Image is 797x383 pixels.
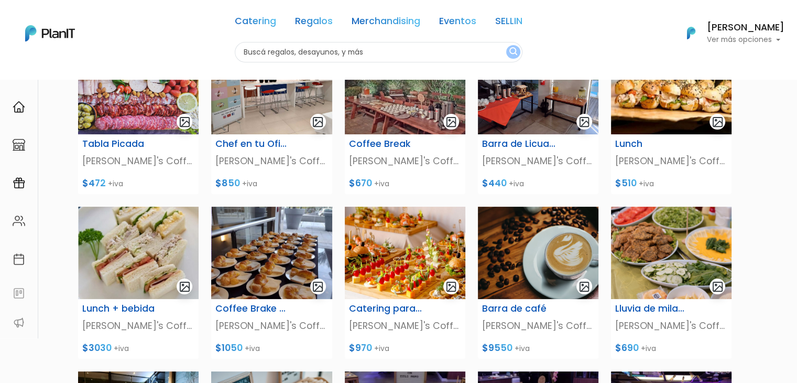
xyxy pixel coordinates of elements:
[615,319,727,333] p: [PERSON_NAME]'s Coffee
[82,139,157,150] h6: Tabla Picada
[339,42,472,194] a: gallery-light Coffee Break [PERSON_NAME]'s Coffee $670 +iva
[578,281,591,293] img: gallery-light
[13,253,25,265] img: calendar-87d922413cdce8b2cf7b7f5f62616a5cf9e4887200fb71536465627b3292af00.svg
[235,42,522,62] input: Buscá regalos, desayunos, y más
[78,207,199,299] img: Captura_de_pantalla_2023-07-17_113544.jpg
[78,42,199,134] img: WhatsApp_Image_2022-05-03_at_13.52.05__1_.jpeg
[312,116,324,128] img: gallery-light
[352,17,420,29] a: Merchandising
[295,17,333,29] a: Regalos
[349,177,372,189] span: $670
[472,42,605,194] a: gallery-light Barra de Licuados y Milk Shakes [PERSON_NAME]'s Coffee $440 +iva
[215,319,327,333] p: [PERSON_NAME]'s Coffee
[707,23,784,33] h6: [PERSON_NAME]
[611,42,732,134] img: Captura_de_pantalla_2023-08-28_130647.jpg
[13,316,25,329] img: partners-52edf745621dab592f3b2c58e3bca9d71375a7ef29c3b500c9f145b62cc070d4.svg
[482,177,507,189] span: $440
[82,342,112,354] span: $3030
[211,207,332,299] img: Captura_de_pantalla_2025-05-21_130003.png
[349,342,372,354] span: $970
[707,36,784,44] p: Ver más opciones
[82,177,106,189] span: $472
[349,303,424,314] h6: Catering para 80
[439,17,476,29] a: Eventos
[712,116,724,128] img: gallery-light
[615,303,690,314] h6: Lluvia de milanesas
[673,19,784,47] button: PlanIt Logo [PERSON_NAME] Ver más opciones
[605,42,738,194] a: gallery-light Lunch [PERSON_NAME]'s Coffee $510 +iva
[615,342,639,354] span: $690
[349,319,461,333] p: [PERSON_NAME]'s Coffee
[680,22,703,45] img: PlanIt Logo
[472,207,605,359] a: gallery-light Barra de café [PERSON_NAME]'s Coffee $9550 +iva
[482,303,557,314] h6: Barra de café
[25,25,75,41] img: PlanIt Logo
[374,343,389,354] span: +iva
[615,177,637,189] span: $510
[615,139,690,150] h6: Lunch
[374,178,389,189] span: +iva
[215,177,240,189] span: $850
[82,319,194,333] p: [PERSON_NAME]'s Coffee
[179,281,191,293] img: gallery-light
[82,154,194,168] p: [PERSON_NAME]'s Coffee
[54,10,151,30] div: ¿Necesitás ayuda?
[215,342,243,354] span: $1050
[215,303,290,314] h6: Coffee Brake saludable
[13,101,25,113] img: home-e721727adea9d79c4d83392d1f703f7f8bce08238fde08b1acbfd93340b81755.svg
[215,154,327,168] p: [PERSON_NAME]'s Coffee
[482,342,512,354] span: $9550
[349,154,461,168] p: [PERSON_NAME]'s Coffee
[445,281,457,293] img: gallery-light
[235,17,276,29] a: Catering
[13,139,25,151] img: marketplace-4ceaa7011d94191e9ded77b95e3339b90024bf715f7c57f8cf31f2d8c509eaba.svg
[509,178,524,189] span: +iva
[13,287,25,300] img: feedback-78b5a0c8f98aac82b08bfc38622c3050aee476f2c9584af64705fc4e61158814.svg
[72,207,205,359] a: gallery-light Lunch + bebida [PERSON_NAME]'s Coffee $3030 +iva
[641,343,656,354] span: +iva
[215,139,290,150] h6: Chef en tu Oficina
[13,177,25,189] img: campaigns-02234683943229c281be62815700db0a1741e53638e28bf9629b52c665b00959.svg
[13,215,25,227] img: people-662611757002400ad9ed0e3c099ab2801c6687ba6c219adb57efc949bc21e19d.svg
[578,116,591,128] img: gallery-light
[478,42,598,134] img: WhatsApp_Image_2022-05-03_at_13.50.34__2_.jpeg
[482,139,557,150] h6: Barra de Licuados y Milk Shakes
[345,42,465,134] img: WhatsApp_Image_2022-05-03_at_13.50.34.jpeg
[712,281,724,293] img: gallery-light
[482,154,594,168] p: [PERSON_NAME]'s Coffee
[114,343,129,354] span: +iva
[72,42,205,194] a: gallery-light Tabla Picada [PERSON_NAME]'s Coffee $472 +iva
[179,116,191,128] img: gallery-light
[339,207,472,359] a: gallery-light Catering para 80 [PERSON_NAME]'s Coffee $970 +iva
[445,116,457,128] img: gallery-light
[205,42,338,194] a: gallery-light Chef en tu Oficina [PERSON_NAME]'s Coffee $850 +iva
[242,178,257,189] span: +iva
[509,47,517,57] img: search_button-432b6d5273f82d61273b3651a40e1bd1b912527efae98b1b7a1b2c0702e16a8d.svg
[495,17,522,29] a: SELLIN
[639,178,654,189] span: +iva
[211,42,332,134] img: WhatsApp_Image_2022-05-03_at_13.49.04.jpeg
[82,303,157,314] h6: Lunch + bebida
[349,139,424,150] h6: Coffee Break
[615,154,727,168] p: [PERSON_NAME]'s Coffee
[482,319,594,333] p: [PERSON_NAME]'s Coffee
[312,281,324,293] img: gallery-light
[205,207,338,359] a: gallery-light Coffee Brake saludable [PERSON_NAME]'s Coffee $1050 +iva
[605,207,738,359] a: gallery-light Lluvia de milanesas [PERSON_NAME]'s Coffee $690 +iva
[245,343,260,354] span: +iva
[345,207,465,299] img: Captura_de_pantalla_2023-08-28_125958.jpg
[478,207,598,299] img: WhatsApp_Image_2023-07-03_at_09.49-PhotoRoom.png
[611,207,732,299] img: PLAN_IT_ABB_16_Sept_2022-12.jpg
[515,343,530,354] span: +iva
[108,178,123,189] span: +iva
